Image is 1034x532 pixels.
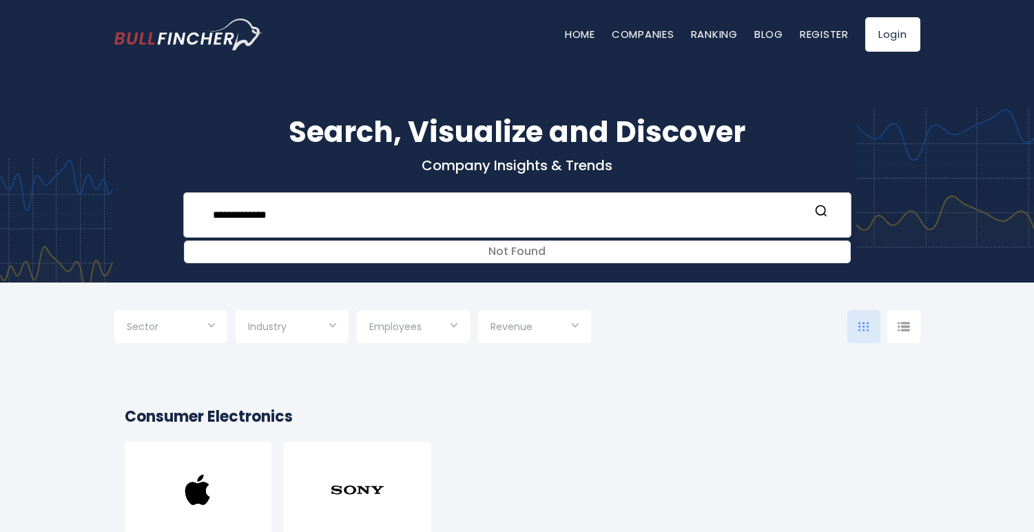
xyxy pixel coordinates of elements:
a: Home [565,27,595,41]
input: Selection [127,316,215,340]
img: icon-comp-list-view.svg [898,322,910,331]
a: Register [800,27,849,41]
span: Industry [248,320,287,333]
img: AAPL.png [170,462,225,518]
p: Company Insights & Trends [114,156,920,174]
a: Blog [754,27,783,41]
span: Revenue [490,320,532,333]
a: Login [865,17,920,52]
img: SONY.png [330,462,385,518]
div: Not Found [185,241,850,263]
h2: Consumer Electronics [125,405,910,428]
img: icon-comp-grid.svg [858,322,869,331]
h1: Search, Visualize and Discover [114,110,920,154]
input: Selection [369,316,457,340]
a: Ranking [691,27,738,41]
input: Selection [248,316,336,340]
button: Search [812,204,830,222]
a: Go to homepage [114,19,262,50]
img: bullfincher logo [114,19,262,50]
a: Companies [612,27,674,41]
span: Sector [127,320,158,333]
span: Employees [369,320,422,333]
input: Selection [490,316,579,340]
